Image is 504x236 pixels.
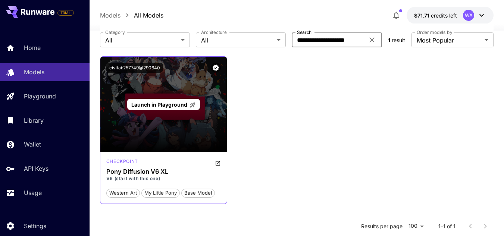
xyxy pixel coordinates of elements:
p: 1–1 of 1 [438,223,456,230]
button: Verified working [211,63,221,73]
p: Wallet [24,140,41,149]
label: Architecture [201,29,226,35]
a: Models [100,11,120,20]
h3: Pony Diffusion V6 XL [106,168,221,175]
label: Order models by [417,29,452,35]
p: Settings [24,221,46,230]
button: base model [181,188,215,198]
span: $71.71 [414,12,431,19]
span: Add your payment card to enable full platform functionality. [57,8,74,17]
span: Launch in Playground [131,101,187,108]
p: Usage [24,188,42,197]
p: Home [24,43,41,52]
span: Most Popular [417,36,482,45]
button: Open in CivitAI [215,158,221,167]
span: base model [182,189,215,197]
button: my little pony [141,188,180,198]
p: V6 (start with this one) [106,175,221,182]
p: API Keys [24,164,48,173]
a: Launch in Playground [127,99,200,110]
div: Pony [106,158,138,167]
p: checkpoint [106,158,138,165]
button: $71.70907WA [407,7,494,24]
p: Library [24,116,44,125]
span: All [105,36,178,45]
button: western art [106,188,140,198]
div: $71.70907 [414,12,457,19]
p: Models [24,67,44,76]
p: Playground [24,92,56,101]
a: All Models [134,11,163,20]
span: TRIAL [58,10,73,16]
div: 100 [406,221,426,232]
label: Category [105,29,125,35]
p: Results per page [361,223,403,230]
span: All [201,36,274,45]
span: credits left [431,12,457,19]
span: result [392,37,405,43]
nav: breadcrumb [100,11,163,20]
div: WA [463,10,474,21]
span: my little pony [142,189,179,197]
span: 1 [388,37,390,43]
button: civitai:257749@290640 [106,63,163,73]
span: western art [107,189,140,197]
label: Search [297,29,312,35]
